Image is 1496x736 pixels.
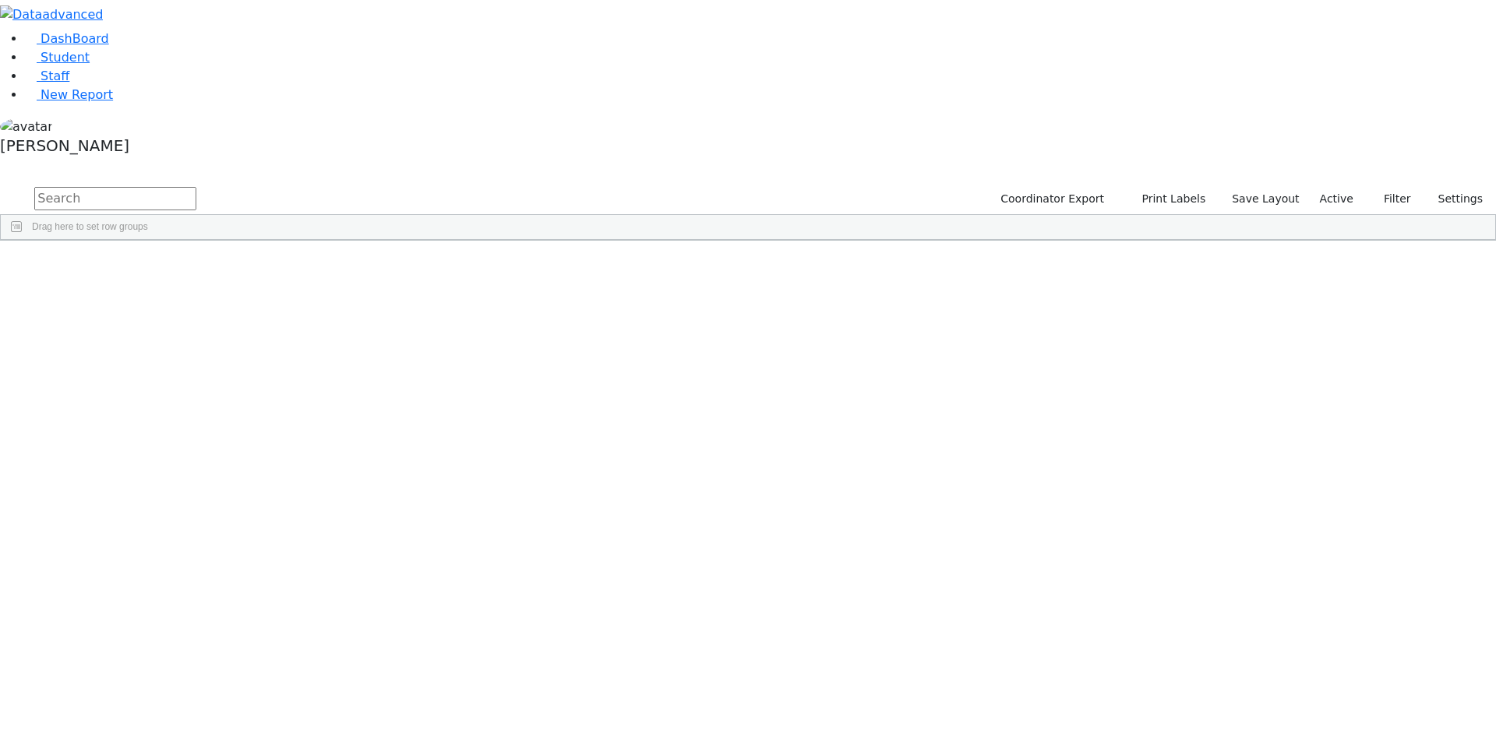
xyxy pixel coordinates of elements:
button: Settings [1418,187,1490,211]
a: New Report [25,87,113,102]
button: Print Labels [1124,187,1212,211]
a: Staff [25,69,69,83]
a: DashBoard [25,31,109,46]
span: Student [41,50,90,65]
span: DashBoard [41,31,109,46]
span: Drag here to set row groups [32,221,148,232]
label: Active [1313,187,1360,211]
button: Filter [1364,187,1418,211]
button: Save Layout [1225,187,1306,211]
button: Coordinator Export [990,187,1111,211]
span: Staff [41,69,69,83]
input: Search [34,187,196,210]
span: New Report [41,87,113,102]
a: Student [25,50,90,65]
